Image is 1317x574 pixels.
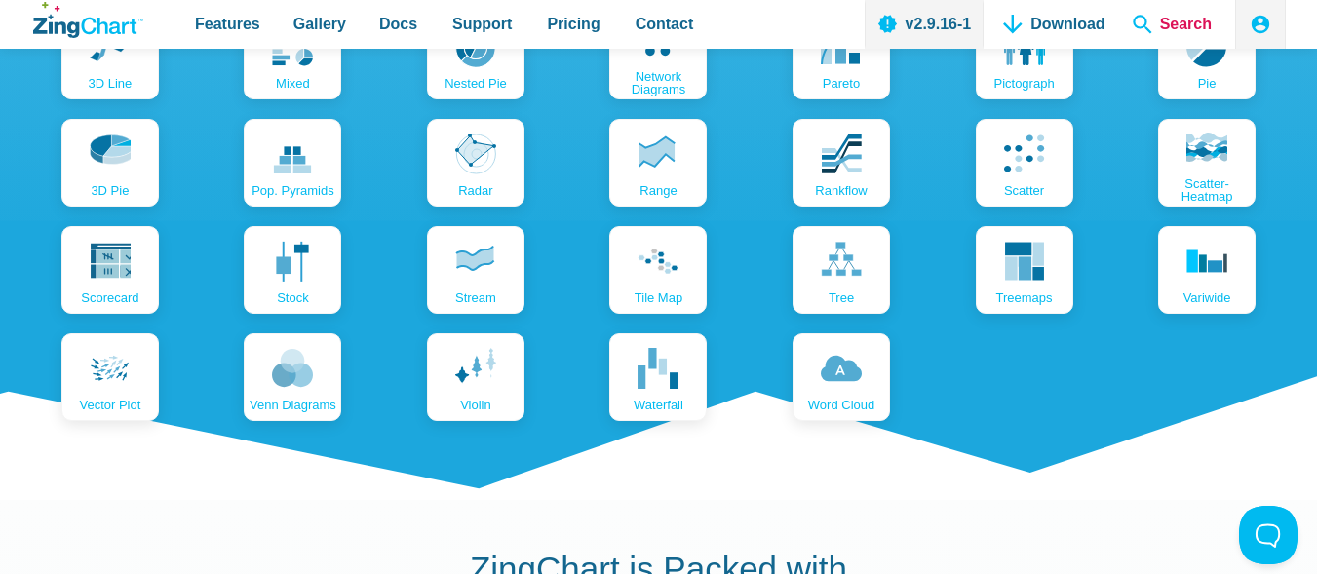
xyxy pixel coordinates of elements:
[81,291,138,304] span: scorecard
[379,11,417,37] span: Docs
[609,119,707,207] a: range
[639,184,677,197] span: range
[427,12,524,99] a: nested pie
[1183,291,1231,304] span: variwide
[996,291,1053,304] span: treemaps
[614,70,702,96] span: Network Diagrams
[1158,119,1256,207] a: scatter-heatmap
[244,333,341,421] a: venn diagrams
[276,77,310,90] span: mixed
[1163,177,1251,203] span: scatter-heatmap
[609,12,707,99] a: Network Diagrams
[547,11,600,37] span: Pricing
[61,119,159,207] a: 3D pie
[458,184,492,197] span: radar
[1239,506,1298,564] iframe: Toggle Customer Support
[244,119,341,207] a: pop. pyramids
[33,2,143,38] a: ZingChart Logo. Click to return to the homepage
[793,226,890,314] a: tree
[635,291,682,304] span: tile map
[427,119,524,207] a: radar
[250,399,336,411] span: venn diagrams
[455,291,496,304] span: stream
[793,12,890,99] a: pareto
[293,11,346,37] span: Gallery
[1198,77,1217,90] span: pie
[244,226,341,314] a: stock
[609,226,707,314] a: tile map
[195,11,260,37] span: Features
[91,184,129,197] span: 3D pie
[815,184,867,197] span: rankflow
[1004,184,1044,197] span: scatter
[460,399,491,411] span: violin
[823,77,860,90] span: pareto
[427,226,524,314] a: stream
[808,399,874,411] span: word cloud
[445,77,507,90] span: nested pie
[88,77,132,90] span: 3D line
[976,226,1073,314] a: treemaps
[61,12,159,99] a: 3D line
[277,291,309,304] span: stock
[452,11,512,37] span: Support
[793,333,890,421] a: word cloud
[244,12,341,99] a: mixed
[636,11,694,37] span: Contact
[1158,226,1256,314] a: variwide
[427,333,524,421] a: violin
[993,77,1054,90] span: pictograph
[61,333,159,421] a: vector plot
[252,184,334,197] span: pop. pyramids
[1158,12,1256,99] a: pie
[634,399,683,411] span: waterfall
[976,119,1073,207] a: scatter
[793,119,890,207] a: rankflow
[61,226,159,314] a: scorecard
[609,333,707,421] a: waterfall
[976,12,1073,99] a: pictograph
[79,399,140,411] span: vector plot
[829,291,854,304] span: tree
